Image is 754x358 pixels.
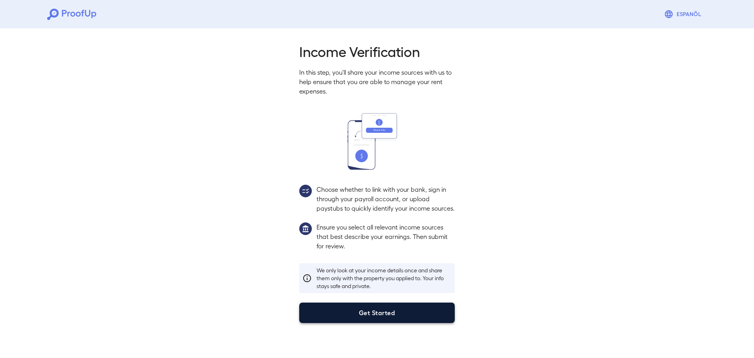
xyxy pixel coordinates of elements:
[299,185,312,197] img: group2.svg
[317,222,455,251] p: Ensure you select all relevant income sources that best describe your earnings. Then submit for r...
[299,68,455,96] p: In this step, you'll share your income sources with us to help ensure that you are able to manage...
[317,185,455,213] p: Choose whether to link with your bank, sign in through your payroll account, or upload paystubs t...
[661,6,707,22] button: Espanõl
[299,222,312,235] img: group1.svg
[317,266,452,290] p: We only look at your income details once and share them only with the property you applied to. Yo...
[299,303,455,323] button: Get Started
[299,42,455,60] h2: Income Verification
[348,113,406,170] img: transfer_money.svg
